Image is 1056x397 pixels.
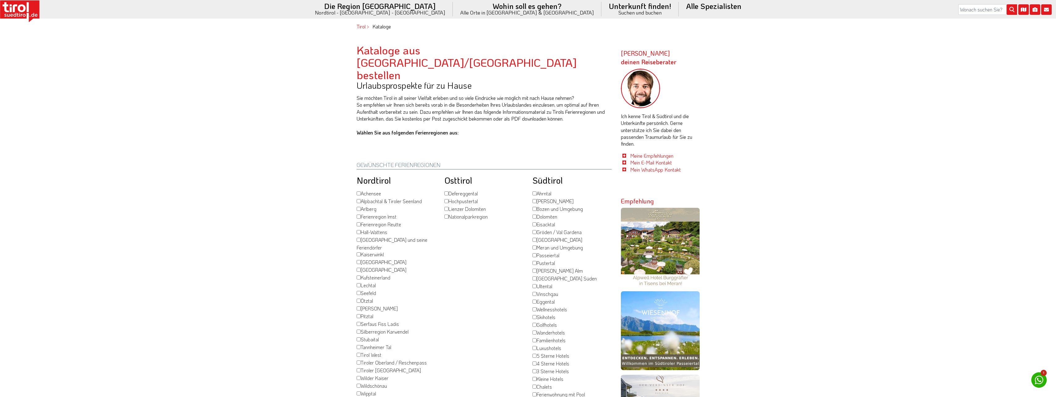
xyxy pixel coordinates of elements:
[532,238,536,242] input: [GEOGRAPHIC_DATA]
[357,305,398,313] label: [PERSON_NAME]
[357,268,361,272] input: [GEOGRAPHIC_DATA]
[532,190,551,198] label: Ahrntal
[444,191,448,195] input: Defereggental
[532,354,536,358] input: 5 Sterne Hotels
[532,284,536,288] input: Ultental
[621,197,654,205] strong: Empfehlung
[357,215,361,219] input: Ferienregion Imst
[532,206,583,213] label: Bozen und Umgebung
[357,328,409,336] label: Silberregion Karwendel
[357,260,361,264] input: [GEOGRAPHIC_DATA]
[357,274,390,282] label: Kufsteinerland
[532,337,566,345] label: Familienhotels
[532,291,558,298] label: Vinschgau
[357,321,399,328] label: Serfaus Fiss Ladis
[532,338,536,342] input: Familienhotels
[357,375,388,382] label: Wilder Kaiser
[1018,4,1029,15] i: Karte öffnen
[532,346,536,350] input: Luxushotels
[357,222,361,226] input: Ferienregion Reutte
[532,229,582,237] label: Gröden / Val Gardena
[357,206,376,213] label: Arlberg
[532,283,552,291] label: Ultental
[444,207,448,211] input: Lienzer Dolomiten
[357,207,361,211] input: Arlberg
[621,49,676,66] strong: [PERSON_NAME]
[532,361,536,365] input: 4 Sterne Hotels
[357,313,373,321] label: Pitztal
[532,298,555,306] label: Eggental
[532,213,557,221] label: Dolomiten
[621,69,700,173] div: Ich kenne Tirol & Südtirol und die Unterkünfte persönlich. Gerne unterstütze ich Sie dabei den pa...
[630,166,681,173] a: Mein WhatsApp Kontakt
[532,215,536,219] input: Dolomiten
[532,369,536,373] input: 3 Sterne Hotels
[532,331,536,335] input: Wanderhotels
[357,282,376,290] label: Lechtal
[532,269,536,273] input: [PERSON_NAME] Alm
[444,190,478,198] label: Defereggental
[357,237,435,251] label: [GEOGRAPHIC_DATA] und seine Feriendörfer
[357,191,361,195] input: Achensee
[621,208,700,287] img: burggraefler.jpg
[532,314,555,322] label: Skihotels
[532,345,561,352] label: Luxushotels
[357,213,397,221] label: Ferienregion Imst
[315,10,445,15] small: Nordtirol - [GEOGRAPHIC_DATA] - [GEOGRAPHIC_DATA]
[532,352,569,360] label: 5 Sterne Hotels
[357,229,387,237] label: Hall-Wattens
[532,383,552,391] label: Chalets
[630,152,673,159] a: Meine Empfehlungen
[357,221,401,229] label: Ferienregion Reutte
[630,159,672,166] a: Mein E-Mail Kontakt
[357,376,361,380] input: Wilder Kaiser
[532,323,536,327] input: Golfhotels
[357,230,361,234] input: Hall-Wattens
[357,359,427,367] label: Tiroler Oberland / Reschenpass
[357,44,612,81] h2: Kataloge aus [GEOGRAPHIC_DATA]/[GEOGRAPHIC_DATA] bestellen
[357,337,361,341] input: Stubaital
[357,367,421,375] label: Tiroler [GEOGRAPHIC_DATA]
[357,330,361,334] input: Silberregion Karwendel
[460,10,594,15] small: Alle Orte in [GEOGRAPHIC_DATA] & [GEOGRAPHIC_DATA]
[532,176,611,185] div: Südtirol
[621,69,660,108] img: frag-markus.png
[532,198,574,206] label: [PERSON_NAME]
[357,336,379,344] label: Stubaital
[532,307,536,311] input: Wellnesshotels
[444,176,523,185] div: Osttirol
[357,290,376,297] label: Seefeld
[532,368,569,376] label: 3 Sterne Hotels
[532,276,536,280] input: [GEOGRAPHIC_DATA] Süden
[532,221,555,229] label: Eisacktal
[532,385,536,389] input: Chalets
[357,259,406,267] label: [GEOGRAPHIC_DATA]
[357,382,387,390] label: Wildschönau
[532,377,536,381] input: Kleine Hotels
[357,101,612,122] div: So empfehlen wir Ihnen sich bereits vorab in die Besonderheiten Ihres Urlaubslandes einzulesen, u...
[372,23,391,30] em: Kataloge
[357,81,612,90] h3: Urlaubsprospekte für zu Hause
[357,199,361,203] input: Alpbachtal & Tiroler Seenland
[1041,4,1052,15] i: Kontakt
[357,361,361,365] input: Tiroler Oberland / Reschenpass
[1030,4,1040,15] i: Fotogalerie
[444,215,448,219] input: Nationalparkregion
[532,260,555,267] label: Pustertal
[357,238,361,242] input: [GEOGRAPHIC_DATA] und seine Feriendörfer
[532,329,565,337] label: Wanderhotels
[532,199,536,203] input: [PERSON_NAME]
[357,251,384,259] label: Kaiserwinkl
[532,306,567,314] label: Wellnesshotels
[357,162,612,169] h2: Gewünschte Ferienregionen
[532,392,536,396] input: Ferienwohnung mit Pool
[532,252,559,260] label: Passeiertal
[532,261,536,265] input: Pustertal
[357,23,366,30] a: Tirol
[357,353,361,357] input: Tirol West
[444,206,486,213] label: Lienzer Dolomiten
[621,291,700,370] img: wiesenhof-sommer.jpg
[532,245,536,250] input: Meran und Umgebung
[357,384,361,388] input: Wildschönau
[357,345,361,349] input: Tannheimer Tal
